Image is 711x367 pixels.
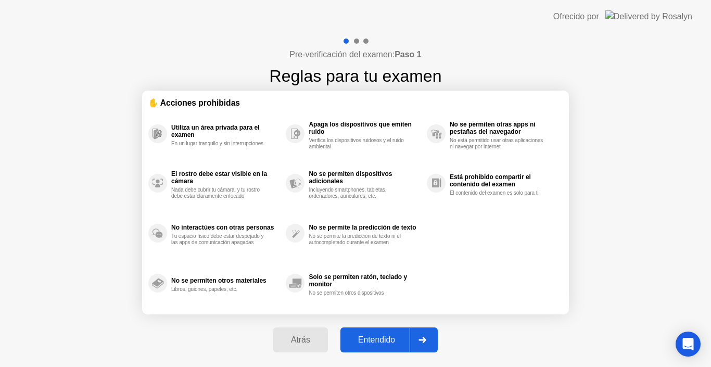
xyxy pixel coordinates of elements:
[309,273,421,288] div: Solo se permiten ratón, teclado y monitor
[171,124,281,138] div: Utiliza un área privada para el examen
[395,50,422,59] b: Paso 1
[553,10,599,23] div: Ofrecido por
[171,277,281,284] div: No se permiten otros materiales
[309,187,407,199] div: Incluyendo smartphones, tabletas, ordenadores, auriculares, etc.
[171,286,270,293] div: Libros, guiones, papeles, etc.
[289,48,421,61] h4: Pre-verificación del examen:
[171,170,281,185] div: El rostro debe estar visible en la cámara
[270,64,442,88] h1: Reglas para tu examen
[148,97,563,109] div: ✋ Acciones prohibidas
[273,327,328,352] button: Atrás
[450,137,548,150] div: No está permitido usar otras aplicaciones ni navegar por internet
[171,141,270,147] div: En un lugar tranquilo y sin interrupciones
[450,190,548,196] div: El contenido del examen es solo para ti
[171,187,270,199] div: Nada debe cubrir tu cámara, y tu rostro debe estar claramente enfocado
[276,335,325,345] div: Atrás
[171,224,281,231] div: No interactúes con otras personas
[309,170,421,185] div: No se permiten dispositivos adicionales
[344,335,410,345] div: Entendido
[340,327,438,352] button: Entendido
[605,10,692,22] img: Delivered by Rosalyn
[309,290,407,296] div: No se permiten otros dispositivos
[676,332,701,357] div: Open Intercom Messenger
[309,224,421,231] div: No se permite la predicción de texto
[309,137,407,150] div: Verifica los dispositivos ruidosos y el ruido ambiental
[171,233,270,246] div: Tu espacio físico debe estar despejado y las apps de comunicación apagadas
[450,121,557,135] div: No se permiten otras apps ni pestañas del navegador
[450,173,557,188] div: Está prohibido compartir el contenido del examen
[309,121,421,135] div: Apaga los dispositivos que emiten ruido
[309,233,407,246] div: No se permite la predicción de texto ni el autocompletado durante el examen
